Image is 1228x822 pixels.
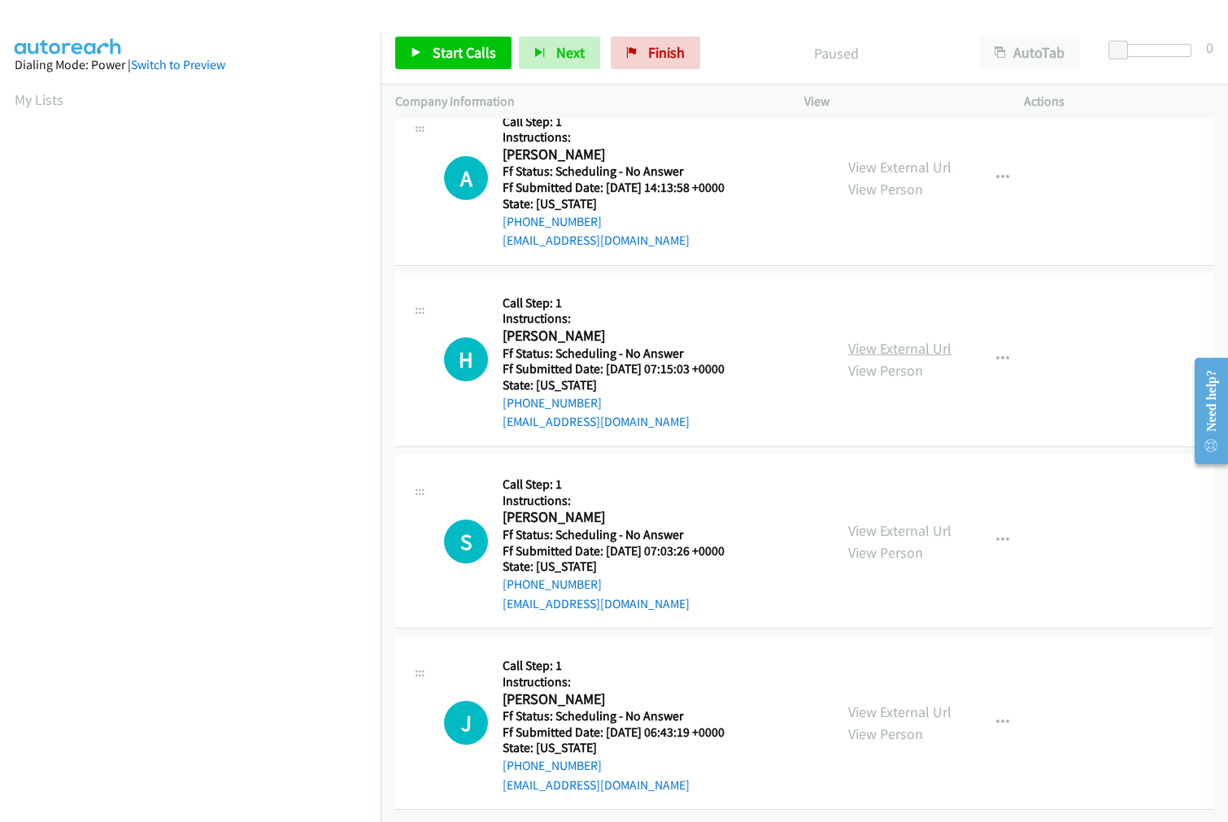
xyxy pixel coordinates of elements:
a: View External Url [848,521,951,540]
h5: State: [US_STATE] [503,559,745,575]
a: Switch to Preview [131,57,225,72]
p: Company Information [395,92,775,111]
a: View External Url [848,702,951,721]
button: AutoTab [979,37,1080,69]
a: [PHONE_NUMBER] [503,214,602,229]
div: The call is yet to be attempted [444,520,488,563]
button: Next [519,37,600,69]
h5: Ff Submitted Date: [DATE] 06:43:19 +0000 [503,724,745,741]
h1: A [444,156,488,200]
h5: Ff Submitted Date: [DATE] 14:13:58 +0000 [503,180,745,196]
h5: Ff Status: Scheduling - No Answer [503,708,745,724]
h1: H [444,337,488,381]
div: Delay between calls (in seconds) [1117,44,1191,57]
p: Actions [1024,92,1214,111]
h5: Call Step: 1 [503,295,745,311]
a: [PHONE_NUMBER] [503,576,602,592]
h5: Ff Submitted Date: [DATE] 07:15:03 +0000 [503,361,745,377]
p: Paused [722,42,950,64]
a: View External Url [848,158,951,176]
h5: Ff Status: Scheduling - No Answer [503,527,745,543]
a: [PHONE_NUMBER] [503,758,602,773]
span: Next [556,43,585,62]
h1: J [444,701,488,745]
h2: [PERSON_NAME] [503,508,745,527]
a: Start Calls [395,37,512,69]
a: [EMAIL_ADDRESS][DOMAIN_NAME] [503,596,690,611]
p: View [804,92,995,111]
span: Finish [648,43,685,62]
h5: Instructions: [503,674,745,690]
h5: Instructions: [503,129,745,146]
div: The call is yet to be attempted [444,337,488,381]
a: [PHONE_NUMBER] [503,395,602,411]
h2: [PERSON_NAME] [503,690,745,709]
a: View Person [848,180,923,198]
h1: S [444,520,488,563]
h5: Ff Status: Scheduling - No Answer [503,346,745,362]
h5: Call Step: 1 [503,476,745,493]
iframe: Resource Center [1182,346,1228,476]
h2: [PERSON_NAME] [503,146,745,164]
a: View External Url [848,339,951,358]
a: Finish [611,37,700,69]
div: The call is yet to be attempted [444,701,488,745]
a: View Person [848,543,923,562]
a: My Lists [15,90,63,109]
div: Dialing Mode: Power | [15,55,366,75]
h5: State: [US_STATE] [503,196,745,212]
a: View Person [848,724,923,743]
h5: State: [US_STATE] [503,377,745,394]
h5: Instructions: [503,311,745,327]
h5: Ff Status: Scheduling - No Answer [503,163,745,180]
h5: Call Step: 1 [503,658,745,674]
a: [EMAIL_ADDRESS][DOMAIN_NAME] [503,777,690,793]
div: 0 [1206,37,1213,59]
span: Start Calls [433,43,496,62]
a: [EMAIL_ADDRESS][DOMAIN_NAME] [503,233,690,248]
a: View Person [848,361,923,380]
h5: Ff Submitted Date: [DATE] 07:03:26 +0000 [503,543,745,559]
h5: Instructions: [503,493,745,509]
a: [EMAIL_ADDRESS][DOMAIN_NAME] [503,414,690,429]
h2: [PERSON_NAME] [503,327,745,346]
div: The call is yet to be attempted [444,156,488,200]
h5: Call Step: 1 [503,114,745,130]
h5: State: [US_STATE] [503,740,745,756]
